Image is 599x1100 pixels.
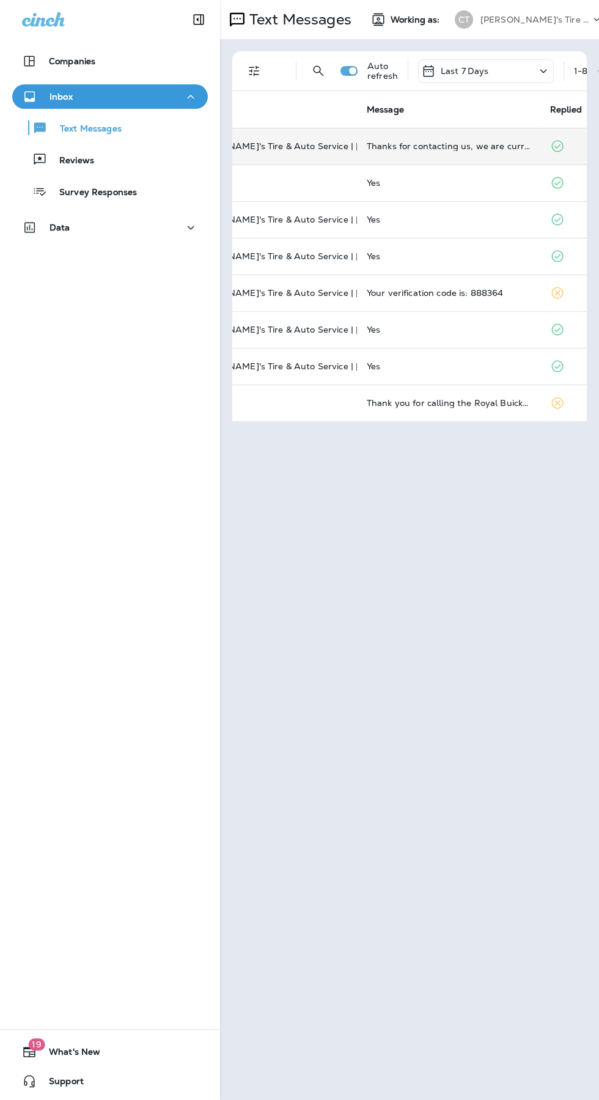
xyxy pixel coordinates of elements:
button: 19What's New [12,1039,208,1064]
button: Companies [12,49,208,73]
div: Your verification code is: 888364 [367,288,531,298]
div: Yes [367,215,531,224]
span: [PERSON_NAME]'s Tire & Auto Service | [GEOGRAPHIC_DATA] [183,251,451,262]
button: Reviews [12,147,208,172]
button: Support [12,1069,208,1093]
p: Survey Responses [47,187,137,199]
span: Support [37,1076,84,1091]
div: Yes [367,251,531,261]
div: 1 - 8 [574,66,587,76]
span: [PERSON_NAME]'s Tire & Auto Service | [GEOGRAPHIC_DATA] [183,141,451,152]
span: 19 [28,1038,45,1050]
p: This customer does not have a last location and the phone number they messaged is not assigned to... [183,178,347,188]
p: This customer does not have a last location and the phone number they messaged is not assigned to... [183,398,347,408]
button: Text Messages [12,115,208,141]
span: [PERSON_NAME]'s Tire & Auto Service | [GEOGRAPHIC_DATA] [183,361,451,372]
div: Thanks for contacting us, we are currently closed. If you have an emergency, please call (985) 86... [367,141,531,151]
button: Filters [242,59,266,83]
p: Data [50,223,70,232]
div: Yes [367,361,531,371]
div: CT [455,10,473,29]
button: Survey Responses [12,179,208,204]
button: Collapse Sidebar [182,7,216,32]
button: Data [12,215,208,240]
p: Auto refresh [367,61,398,81]
p: Companies [49,56,95,66]
p: Text Messages [48,124,122,135]
button: Inbox [12,84,208,109]
span: [PERSON_NAME]'s Tire & Auto Service | [GEOGRAPHIC_DATA] [183,287,451,298]
span: Working as: [391,15,443,25]
p: Inbox [50,92,73,102]
span: What's New [37,1047,100,1061]
p: Reviews [47,155,94,167]
div: Thank you for calling the Royal Buick GMC Parts Department. We apologize for missing your call. W... [367,398,531,408]
button: Search Messages [306,59,331,83]
div: Yes [367,178,531,188]
span: Replied [550,104,582,115]
span: [PERSON_NAME]'s Tire & Auto Service | [GEOGRAPHIC_DATA] [183,214,451,225]
span: Message [367,104,404,115]
div: Yes [367,325,531,334]
p: [PERSON_NAME]'s Tire & Auto [480,15,590,24]
p: Text Messages [244,10,351,29]
span: [PERSON_NAME]'s Tire & Auto Service | [GEOGRAPHIC_DATA] [183,324,451,335]
p: Last 7 Days [441,66,489,76]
